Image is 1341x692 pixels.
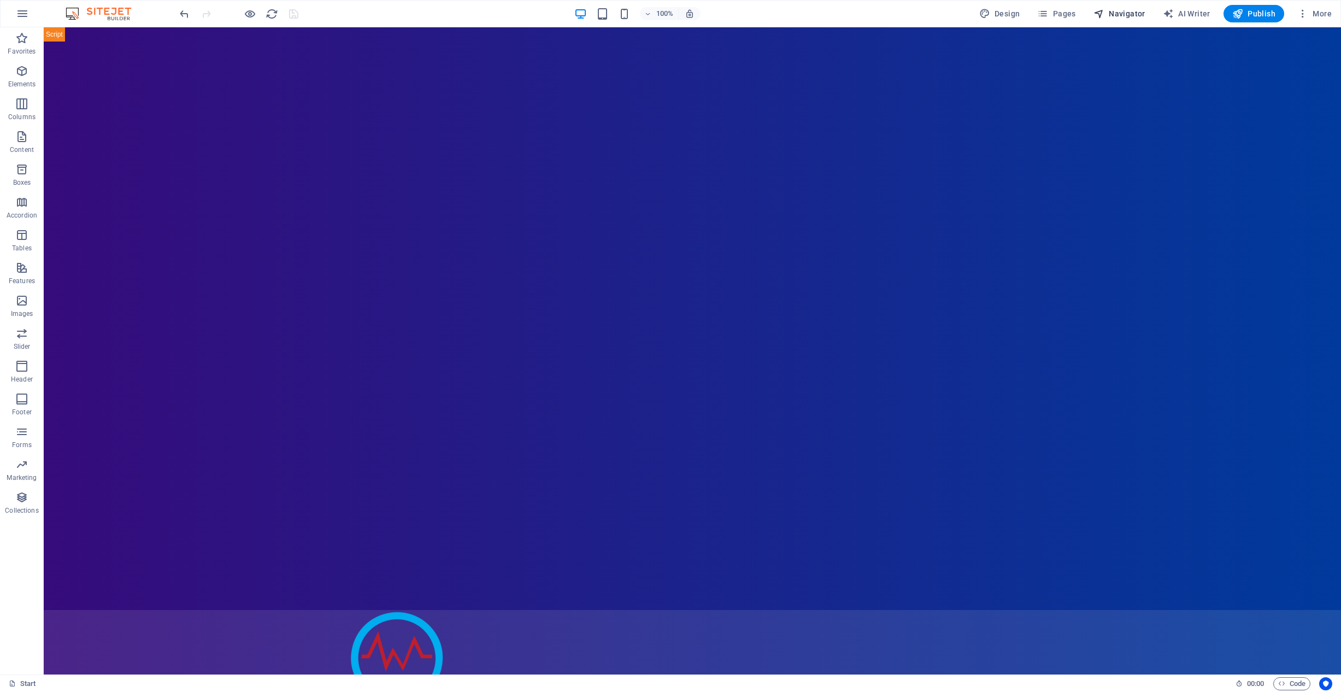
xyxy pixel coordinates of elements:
[266,8,278,20] i: Reload page
[975,5,1025,22] button: Design
[1037,8,1075,19] span: Pages
[5,506,38,515] p: Collections
[12,441,32,449] p: Forms
[11,309,33,318] p: Images
[8,80,36,89] p: Elements
[13,178,31,187] p: Boxes
[1236,677,1264,690] h6: Session time
[1232,8,1275,19] span: Publish
[7,473,37,482] p: Marketing
[14,342,31,351] p: Slider
[1163,8,1210,19] span: AI Writer
[8,47,36,56] p: Favorites
[1093,8,1145,19] span: Navigator
[178,8,191,20] i: Undo: Change languages (Ctrl+Z)
[11,375,33,384] p: Header
[1089,5,1150,22] button: Navigator
[1273,677,1310,690] button: Code
[9,277,35,285] p: Features
[640,7,679,20] button: 100%
[265,7,278,20] button: reload
[979,8,1020,19] span: Design
[10,145,34,154] p: Content
[1033,5,1080,22] button: Pages
[12,244,32,253] p: Tables
[12,408,32,417] p: Footer
[9,677,36,690] a: Click to cancel selection. Double-click to open Pages
[685,9,695,19] i: On resize automatically adjust zoom level to fit chosen device.
[1247,677,1264,690] span: 00 00
[243,7,256,20] button: Click here to leave preview mode and continue editing
[8,113,36,121] p: Columns
[63,7,145,20] img: Editor Logo
[1255,679,1256,688] span: :
[656,7,674,20] h6: 100%
[1319,677,1332,690] button: Usercentrics
[975,5,1025,22] div: Design (Ctrl+Alt+Y)
[1297,8,1332,19] span: More
[1278,677,1305,690] span: Code
[178,7,191,20] button: undo
[1158,5,1215,22] button: AI Writer
[1224,5,1284,22] button: Publish
[7,211,37,220] p: Accordion
[1293,5,1336,22] button: More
